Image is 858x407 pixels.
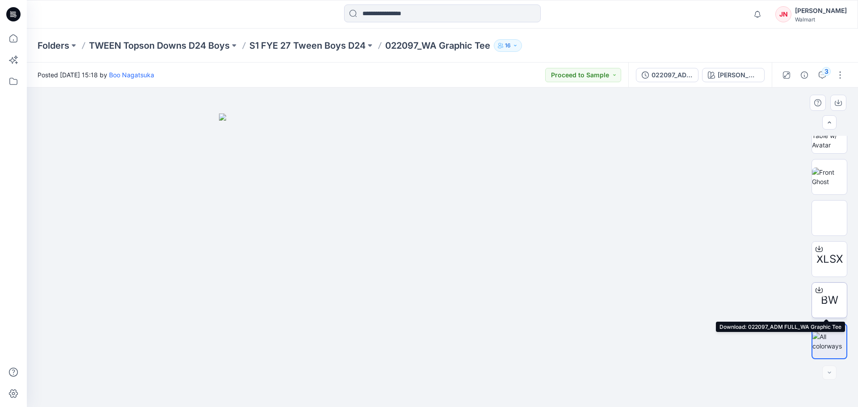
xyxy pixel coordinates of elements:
p: 022097_WA Graphic Tee [385,39,490,52]
a: Boo Nagatsuka [109,71,154,79]
div: 3 [822,67,831,76]
a: TWEEN Topson Downs D24 Boys [89,39,230,52]
button: [PERSON_NAME] [702,68,765,82]
span: XLSX [816,251,843,267]
div: [PERSON_NAME] [718,70,759,80]
div: [PERSON_NAME] [795,5,847,16]
button: 16 [494,39,522,52]
img: All colorways [812,332,846,351]
img: Turn Table w/ Avatar [812,122,847,150]
p: 16 [505,41,511,50]
div: 022097_ADM FULL_WA Graphic Tee [652,70,693,80]
button: 022097_ADM FULL_WA Graphic Tee [636,68,698,82]
img: Front Ghost [812,168,847,186]
div: Walmart [795,16,847,23]
button: Details [797,68,812,82]
div: JN [775,6,791,22]
span: BW [821,292,838,308]
a: Folders [38,39,69,52]
a: S1 FYE 27 Tween Boys D24 [249,39,366,52]
button: 3 [815,68,829,82]
span: Posted [DATE] 15:18 by [38,70,154,80]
